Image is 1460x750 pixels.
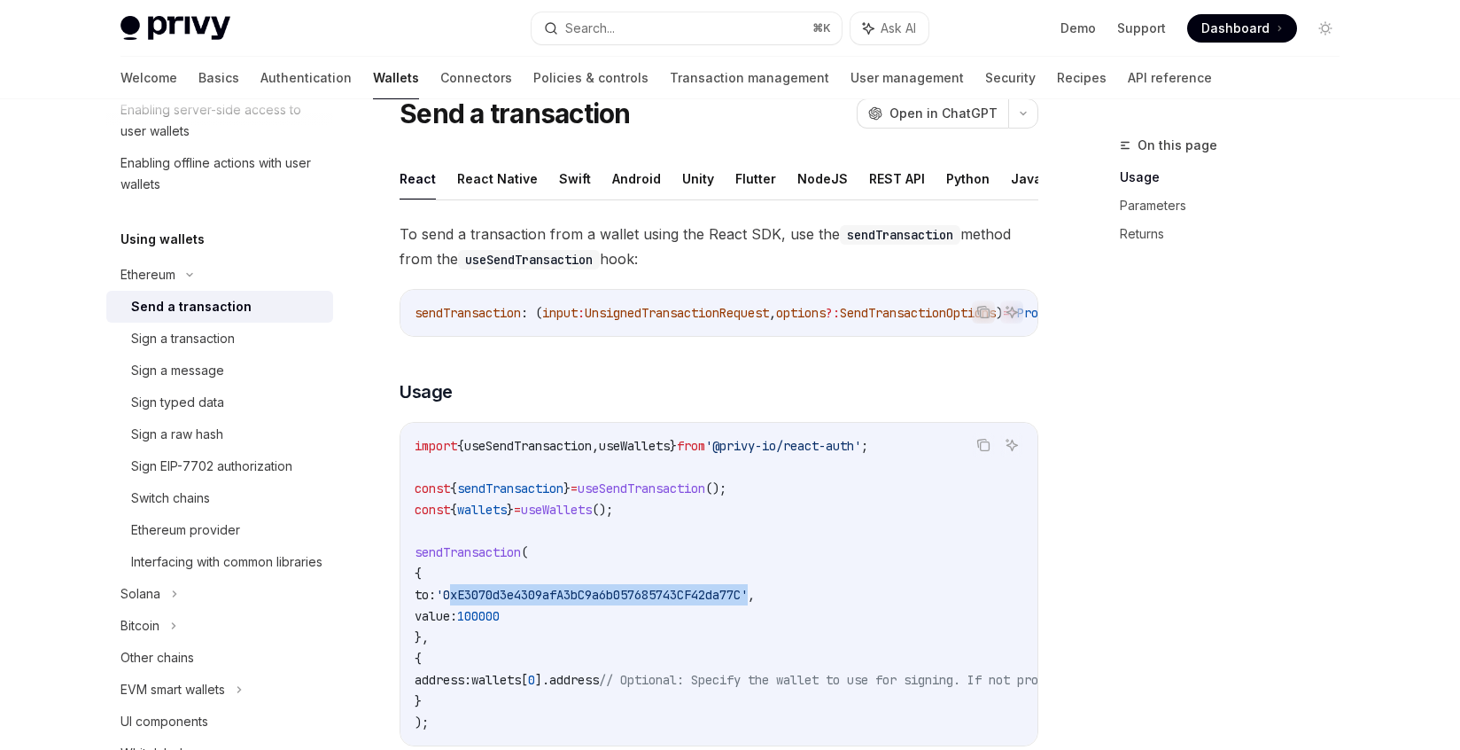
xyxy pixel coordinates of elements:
[120,152,322,195] div: Enabling offline actions with user wallets
[106,706,333,738] a: UI components
[1120,163,1354,191] a: Usage
[106,147,333,200] a: Enabling offline actions with user wallets
[415,693,422,709] span: }
[563,480,571,496] span: }
[670,57,829,99] a: Transaction management
[1138,135,1217,156] span: On this page
[533,57,648,99] a: Policies & controls
[400,379,453,404] span: Usage
[985,57,1036,99] a: Security
[120,264,175,285] div: Ethereum
[400,98,631,129] h1: Send a transaction
[131,456,292,477] div: Sign EIP-7702 authorization
[131,488,210,509] div: Switch chains
[260,57,352,99] a: Authentication
[450,480,457,496] span: {
[559,158,591,199] button: Swift
[457,480,563,496] span: sendTransaction
[436,587,748,603] span: '0xE3070d3e4309afA3bC9a6b057685743CF42da77C'
[106,291,333,323] a: Send a transaction
[131,424,223,445] div: Sign a raw hash
[578,480,705,496] span: useSendTransaction
[1000,434,1023,457] button: Ask AI
[120,229,205,250] h5: Using wallets
[415,651,422,667] span: {
[542,305,578,321] span: input
[464,438,592,454] span: useSendTransaction
[120,679,225,700] div: EVM smart wallets
[106,482,333,514] a: Switch chains
[1000,301,1023,324] button: Ask AI
[861,438,868,454] span: ;
[585,305,769,321] span: UnsignedTransactionRequest
[996,305,1003,321] span: )
[415,544,521,560] span: sendTransaction
[1011,158,1042,199] button: Java
[1187,14,1297,43] a: Dashboard
[458,250,600,270] code: useSendTransaction
[826,305,840,321] span: ?:
[612,158,661,199] button: Android
[797,158,848,199] button: NodeJS
[400,158,436,199] button: React
[415,715,429,730] span: );
[705,438,861,454] span: '@privy-io/react-auth'
[415,305,521,321] span: sendTransaction
[106,418,333,450] a: Sign a raw hash
[705,480,726,496] span: ();
[1201,20,1270,37] span: Dashboard
[415,608,457,624] span: value:
[106,387,333,418] a: Sign typed data
[850,12,928,44] button: Ask AI
[106,355,333,387] a: Sign a message
[415,566,422,582] span: {
[120,647,194,668] div: Other chains
[521,544,528,560] span: (
[415,502,450,518] span: const
[106,546,333,578] a: Interfacing with common libraries
[131,551,322,573] div: Interfacing with common libraries
[1311,14,1340,43] button: Toggle dark mode
[457,608,500,624] span: 100000
[1057,57,1107,99] a: Recipes
[1128,57,1212,99] a: API reference
[972,301,995,324] button: Copy the contents from the code block
[106,514,333,546] a: Ethereum provider
[131,296,252,317] div: Send a transaction
[677,438,705,454] span: from
[670,438,677,454] span: }
[776,305,826,321] span: options
[1060,20,1096,37] a: Demo
[415,480,450,496] span: const
[735,158,776,199] button: Flutter
[599,672,1301,688] span: // Optional: Specify the wallet to use for signing. If not provided, the first wallet will be used.
[457,158,538,199] button: React Native
[120,615,159,637] div: Bitcoin
[457,438,464,454] span: {
[415,629,429,645] span: },
[120,57,177,99] a: Welcome
[457,502,507,518] span: wallets
[840,305,996,321] span: SendTransactionOptions
[889,105,998,122] span: Open in ChatGPT
[120,583,160,605] div: Solana
[521,672,528,688] span: [
[1117,20,1166,37] a: Support
[769,305,776,321] span: ,
[507,502,514,518] span: }
[400,222,1038,271] span: To send a transaction from a wallet using the React SDK, use the method from the hook:
[528,672,535,688] span: 0
[549,672,599,688] span: address
[120,16,230,41] img: light logo
[599,438,670,454] span: useWallets
[373,57,419,99] a: Wallets
[120,711,208,732] div: UI components
[471,672,521,688] span: wallets
[450,502,457,518] span: {
[514,502,521,518] span: =
[415,438,457,454] span: import
[521,502,592,518] span: useWallets
[198,57,239,99] a: Basics
[748,587,755,603] span: ,
[682,158,714,199] button: Unity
